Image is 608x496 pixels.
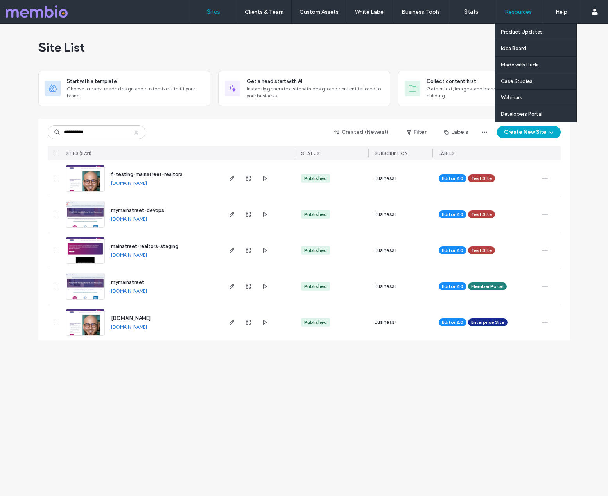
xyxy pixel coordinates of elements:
a: Made with Duda [501,57,576,73]
div: Published [304,211,327,218]
span: Collect content first [427,77,476,85]
a: mymainstreet [111,279,144,285]
button: Filter [399,126,434,138]
span: Editor 2.0 [442,211,463,218]
span: Member Portal [471,283,504,290]
span: Get a head start with AI [247,77,302,85]
a: [DOMAIN_NAME] [111,252,147,258]
button: Created (Newest) [327,126,396,138]
a: Webinars [501,90,576,106]
label: Webinars [501,95,522,101]
a: mymainstreet-devops [111,207,164,213]
div: Published [304,247,327,254]
a: [DOMAIN_NAME] [111,288,147,294]
a: [DOMAIN_NAME] [111,324,147,330]
div: Published [304,283,327,290]
label: Developers Portal [501,111,542,117]
a: [DOMAIN_NAME] [111,315,151,321]
label: Help [556,9,567,15]
span: LABELS [439,151,455,156]
span: Editor 2.0 [442,175,463,182]
span: Test Site [471,247,492,254]
label: Sites [207,8,220,15]
span: Test Site [471,211,492,218]
label: Custom Assets [300,9,339,15]
button: Create New Site [497,126,561,138]
label: Product Updates [501,29,543,35]
label: Made with Duda [501,62,539,68]
label: Clients & Team [245,9,283,15]
div: Published [304,319,327,326]
span: Editor 2.0 [442,283,463,290]
a: [DOMAIN_NAME] [111,216,147,222]
span: Business+ [375,318,398,326]
span: Choose a ready-made design and customize it to fit your brand. [67,85,204,99]
span: Enterprise Site [471,319,504,326]
div: Collect content firstNewGather text, images, and branding from clients before building. [398,71,570,106]
div: Start with a templateChoose a ready-made design and customize it to fit your brand. [38,71,210,106]
a: [DOMAIN_NAME] [111,180,147,186]
span: STATUS [301,151,320,156]
label: Resources [505,9,532,15]
span: Business+ [375,246,398,254]
span: Business+ [375,174,398,182]
span: Test Site [471,175,492,182]
label: Business Tools [402,9,440,15]
label: Idea Board [501,45,526,51]
a: f-testing-mainstreet-realtors [111,171,183,177]
span: SITES (5/31) [66,151,92,156]
span: Instantly generate a site with design and content tailored to your business. [247,85,384,99]
label: Stats [464,8,479,15]
button: Labels [437,126,475,138]
span: Business+ [375,210,398,218]
a: Product Updates [501,24,576,40]
label: Case Studies [501,78,533,84]
span: Site List [38,40,85,55]
span: Business+ [375,282,398,290]
a: Idea Board [501,40,576,56]
span: Gather text, images, and branding from clients before building. [427,85,563,99]
a: Developers Portal [501,106,576,122]
div: Get a head start with AIInstantly generate a site with design and content tailored to your business. [218,71,390,106]
a: Case Studies [501,73,576,89]
span: SUBSCRIPTION [375,151,408,156]
div: Published [304,175,327,182]
span: Editor 2.0 [442,247,463,254]
span: Editor 2.0 [442,319,463,326]
label: White Label [355,9,385,15]
span: Start with a template [67,77,117,85]
a: mainstreet-realtors-staging [111,243,178,249]
span: Help [18,5,34,13]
